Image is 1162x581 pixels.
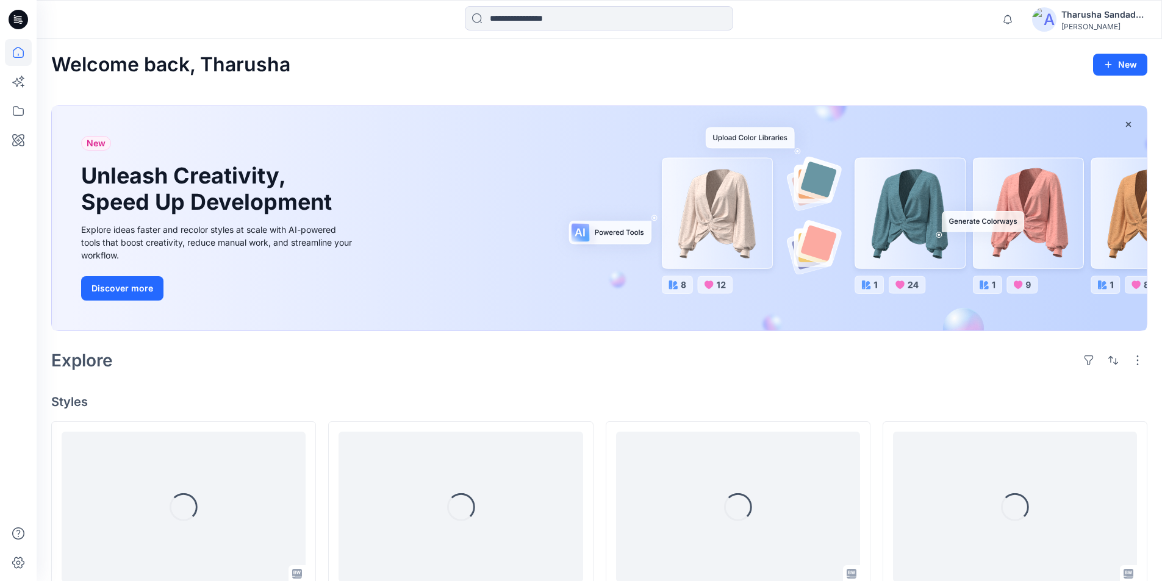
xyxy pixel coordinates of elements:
[1061,7,1147,22] div: Tharusha Sandadeepa
[81,276,163,301] button: Discover more
[1093,54,1147,76] button: New
[81,163,337,215] h1: Unleash Creativity, Speed Up Development
[81,276,356,301] a: Discover more
[51,351,113,370] h2: Explore
[1032,7,1056,32] img: avatar
[1061,22,1147,31] div: [PERSON_NAME]
[87,136,106,151] span: New
[81,223,356,262] div: Explore ideas faster and recolor styles at scale with AI-powered tools that boost creativity, red...
[51,394,1147,409] h4: Styles
[51,54,290,76] h2: Welcome back, Tharusha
